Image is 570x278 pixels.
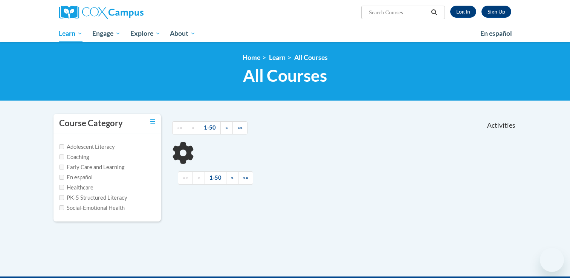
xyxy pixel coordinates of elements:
span: «« [183,174,188,181]
label: Early Care and Learning [59,163,124,171]
span: All Courses [243,66,327,86]
a: Register [481,6,511,18]
a: Next [226,171,238,185]
span: En español [480,29,512,37]
a: End [238,171,253,185]
span: Activities [487,121,515,130]
span: « [192,124,194,131]
input: Checkbox for Options [59,165,64,170]
span: «« [177,124,182,131]
label: PK-5 Structured Literacy [59,194,127,202]
h3: Course Category [59,118,123,129]
a: Home [243,53,260,61]
input: Checkbox for Options [59,205,64,210]
label: Coaching [59,153,89,161]
a: 1-50 [205,171,226,185]
a: Toggle collapse [150,118,155,126]
span: » [231,174,234,181]
label: Healthcare [59,183,93,192]
a: Learn [269,53,286,61]
span: »» [237,124,243,131]
span: « [197,174,200,181]
input: Checkbox for Options [59,154,64,159]
a: 1-50 [199,121,221,134]
a: Begining [178,171,193,185]
span: Learn [59,29,83,38]
a: End [232,121,248,134]
input: Checkbox for Options [59,185,64,190]
a: About [165,25,200,42]
label: En español [59,173,93,182]
a: En español [475,26,517,41]
a: Previous [193,171,205,185]
a: Next [220,121,233,134]
img: Cox Campus [59,6,144,19]
a: Learn [54,25,88,42]
label: Social-Emotional Health [59,204,125,212]
a: Explore [125,25,165,42]
a: Begining [172,121,187,134]
a: All Courses [294,53,328,61]
span: »» [243,174,248,181]
a: Engage [87,25,125,42]
button: Search [428,8,440,17]
span: Explore [130,29,160,38]
span: Engage [92,29,121,38]
iframe: Button to launch messaging window [540,248,564,272]
a: Previous [187,121,199,134]
a: Log In [450,6,476,18]
input: Search Courses [368,8,428,17]
input: Checkbox for Options [59,195,64,200]
a: Cox Campus [59,6,202,19]
input: Checkbox for Options [59,175,64,180]
input: Checkbox for Options [59,144,64,149]
span: » [225,124,228,131]
label: Adolescent Literacy [59,143,115,151]
span: About [170,29,196,38]
div: Main menu [48,25,523,42]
